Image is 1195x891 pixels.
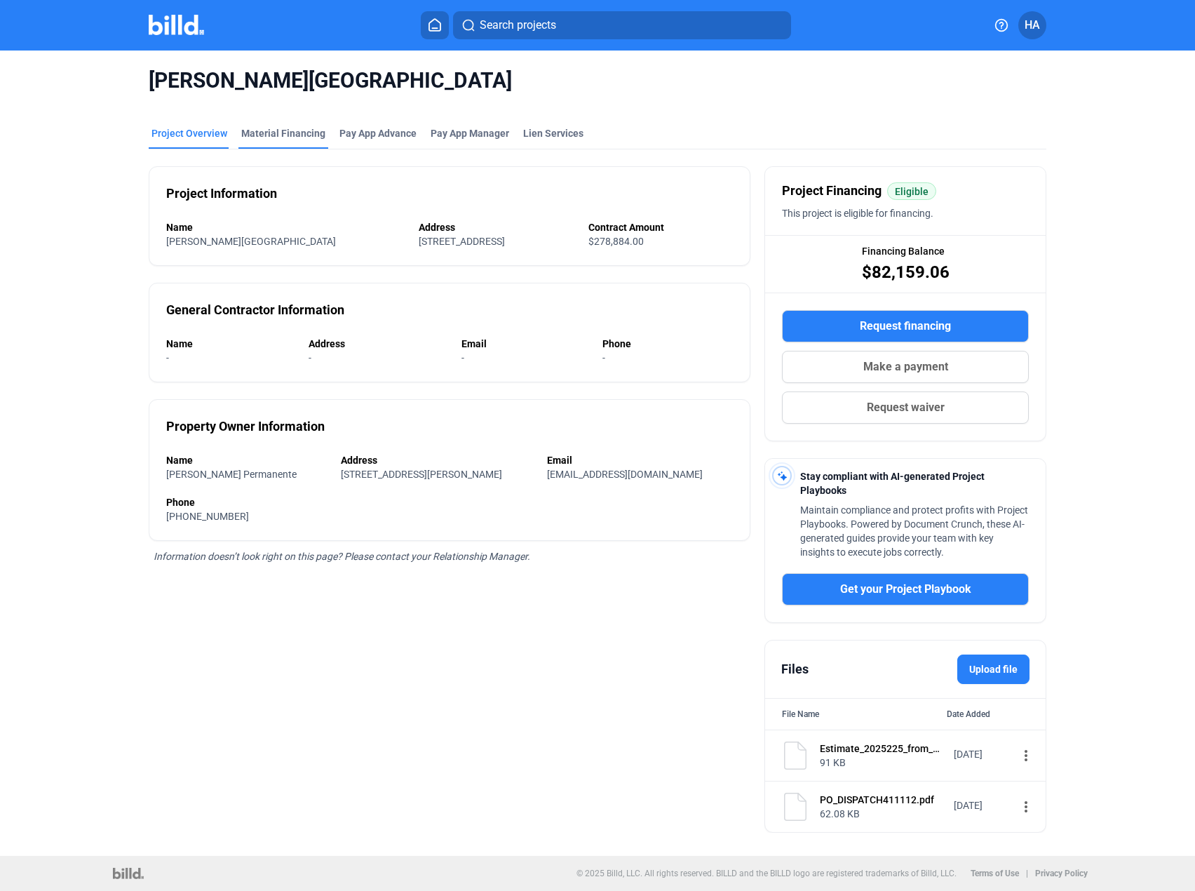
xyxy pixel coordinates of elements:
div: Phone [166,495,733,509]
div: Phone [602,337,733,351]
span: [PERSON_NAME][GEOGRAPHIC_DATA] [166,236,336,247]
b: Privacy Policy [1035,869,1088,878]
span: [PERSON_NAME] Permanente [166,469,297,480]
div: Address [341,453,532,467]
div: Address [419,220,574,234]
div: Property Owner Information [166,417,325,436]
img: document [781,793,809,821]
button: Make a payment [782,351,1029,383]
span: $278,884.00 [588,236,644,247]
span: - [602,352,605,363]
mat-icon: more_vert [1018,747,1034,764]
span: Pay App Manager [431,126,509,140]
span: [STREET_ADDRESS][PERSON_NAME] [341,469,502,480]
span: Project Financing [782,181,882,201]
span: [STREET_ADDRESS] [419,236,505,247]
span: Financing Balance [862,244,945,258]
p: | [1026,869,1028,878]
img: logo [113,868,143,879]
span: HA [1025,17,1040,34]
div: Files [781,659,809,679]
div: Material Financing [241,126,325,140]
span: $82,159.06 [862,261,950,283]
button: HA [1018,11,1046,39]
div: Estimate_2025225_from_J__L_WALL_COVERING_INC.pdf [820,742,945,756]
p: © 2025 Billd, LLC. All rights reserved. BILLD and the BILLD logo are registered trademarks of Bil... [576,869,957,878]
button: Get your Project Playbook [782,573,1029,605]
div: File Name [782,707,819,721]
mat-chip: Eligible [887,182,936,200]
span: Request financing [860,318,951,335]
div: Email [547,453,733,467]
div: Name [166,220,405,234]
div: 91 KB [820,756,945,770]
div: Project Overview [151,126,227,140]
span: Stay compliant with AI-generated Project Playbooks [800,471,985,496]
span: - [461,352,464,363]
img: Billd Company Logo [149,15,204,35]
span: - [166,352,169,363]
div: [DATE] [954,798,1010,812]
button: Request financing [782,310,1029,342]
mat-icon: more_vert [1018,798,1034,815]
div: 62.08 KB [820,807,945,821]
span: Maintain compliance and protect profits with Project Playbooks. Powered by Document Crunch, these... [800,504,1028,558]
div: [DATE] [954,747,1010,761]
button: Search projects [453,11,791,39]
span: This project is eligible for financing. [782,208,933,219]
b: Terms of Use [971,869,1019,878]
span: Make a payment [863,359,948,375]
span: Request waiver [867,399,945,416]
label: Upload file [957,655,1029,684]
span: [PERSON_NAME][GEOGRAPHIC_DATA] [149,67,1046,94]
div: Contract Amount [588,220,733,234]
span: [PHONE_NUMBER] [166,511,249,522]
div: Lien Services [523,126,583,140]
span: Information doesn’t look right on this page? Please contact your Relationship Manager. [154,551,530,562]
div: Name [166,453,327,467]
div: Address [309,337,447,351]
div: Email [461,337,588,351]
span: Get your Project Playbook [840,581,971,598]
span: Search projects [480,17,556,34]
div: Date Added [947,707,1029,721]
button: Request waiver [782,391,1029,424]
div: Project Information [166,184,277,203]
div: Name [166,337,295,351]
span: [EMAIL_ADDRESS][DOMAIN_NAME] [547,469,703,480]
div: PO_DISPATCH411112.pdf [820,793,945,807]
img: document [781,742,809,770]
span: - [309,352,311,363]
div: General Contractor Information [166,300,344,320]
div: Pay App Advance [339,126,417,140]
